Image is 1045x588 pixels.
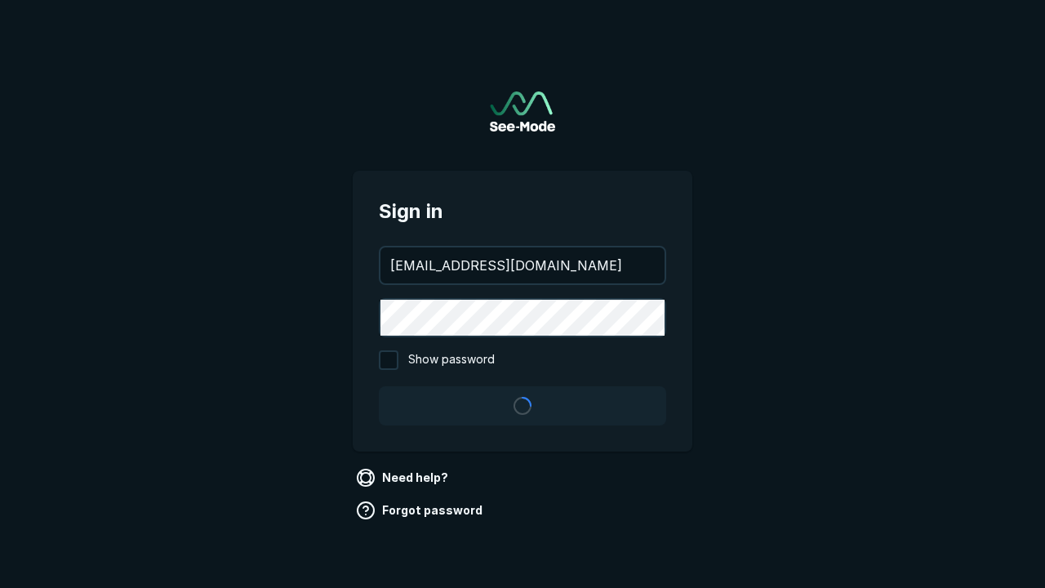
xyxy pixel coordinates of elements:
span: Show password [408,350,495,370]
a: Need help? [353,465,455,491]
input: your@email.com [380,247,665,283]
a: Forgot password [353,497,489,523]
span: Sign in [379,197,666,226]
a: Go to sign in [490,91,555,131]
img: See-Mode Logo [490,91,555,131]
